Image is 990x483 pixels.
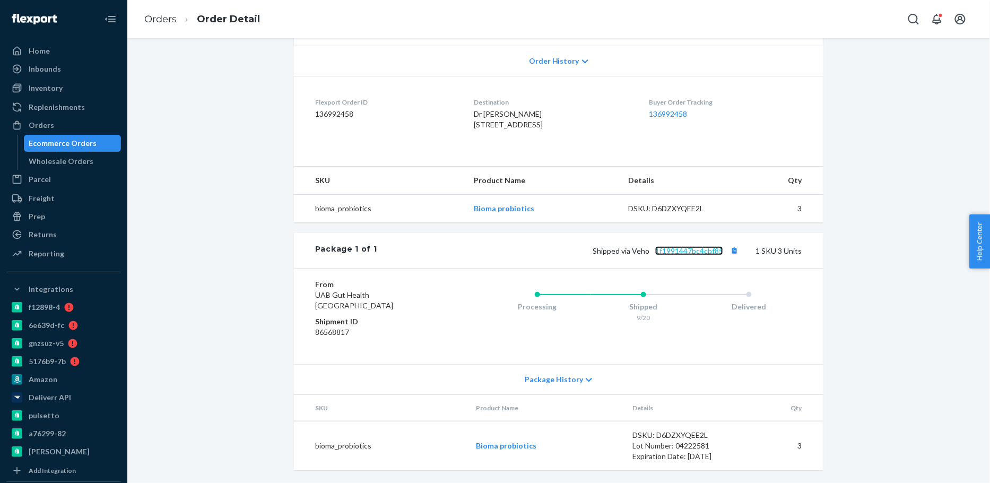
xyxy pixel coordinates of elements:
[633,430,733,441] div: DSKU: D6DZXYQEE2L
[649,109,688,118] a: 136992458
[29,64,61,74] div: Inbounds
[649,98,802,107] dt: Buyer Order Tracking
[315,290,393,310] span: UAB Gut Health [GEOGRAPHIC_DATA]
[29,392,71,403] div: Deliverr API
[29,320,64,331] div: 6e639d-fc
[29,338,64,349] div: gnzsuz-v5
[12,14,57,24] img: Flexport logo
[315,98,457,107] dt: Flexport Order ID
[294,421,468,471] td: bioma_probiotics
[926,8,948,30] button: Open notifications
[294,395,468,421] th: SKU
[29,83,63,93] div: Inventory
[100,8,121,30] button: Close Navigation
[24,135,121,152] a: Ecommerce Orders
[727,244,741,257] button: Copy tracking number
[950,8,971,30] button: Open account menu
[29,102,85,113] div: Replenishments
[29,229,57,240] div: Returns
[6,425,121,442] a: a76299-82
[315,109,457,119] dd: 136992458
[6,371,121,388] a: Amazon
[29,302,60,313] div: f12898-4
[629,203,728,214] div: DSKU: D6DZXYQEE2L
[315,316,442,327] dt: Shipment ID
[29,428,66,439] div: a76299-82
[315,279,442,290] dt: From
[6,335,121,352] a: gnzsuz-v5
[294,167,465,195] th: SKU
[29,156,94,167] div: Wholesale Orders
[6,464,121,477] a: Add Integration
[6,389,121,406] a: Deliverr API
[29,410,59,421] div: pulsetto
[6,171,121,188] a: Parcel
[29,248,64,259] div: Reporting
[468,395,624,421] th: Product Name
[736,167,823,195] th: Qty
[29,446,90,457] div: [PERSON_NAME]
[484,301,590,312] div: Processing
[377,244,802,257] div: 1 SKU 3 Units
[6,353,121,370] a: 5176b9-7b
[736,195,823,223] td: 3
[476,441,537,450] a: Bioma probiotics
[6,190,121,207] a: Freight
[969,214,990,269] button: Help Center
[29,466,76,475] div: Add Integration
[29,120,54,131] div: Orders
[633,451,733,462] div: Expiration Date: [DATE]
[590,301,697,312] div: Shipped
[315,244,377,257] div: Package 1 of 1
[24,153,121,170] a: Wholesale Orders
[6,80,121,97] a: Inventory
[6,99,121,116] a: Replenishments
[6,117,121,134] a: Orders
[6,61,121,77] a: Inbounds
[6,42,121,59] a: Home
[741,395,823,421] th: Qty
[6,317,121,334] a: 6e639d-fc
[29,138,97,149] div: Ecommerce Orders
[624,395,741,421] th: Details
[136,4,268,35] ol: breadcrumbs
[465,167,620,195] th: Product Name
[294,195,465,223] td: bioma_probiotics
[620,167,737,195] th: Details
[29,46,50,56] div: Home
[29,356,66,367] div: 5176b9-7b
[144,13,177,25] a: Orders
[529,56,579,66] span: Order History
[903,8,924,30] button: Open Search Box
[6,281,121,298] button: Integrations
[197,13,260,25] a: Order Detail
[29,374,57,385] div: Amazon
[593,246,741,255] span: Shipped via Veho
[655,246,723,255] a: 1f1991447bc4cbf85
[6,407,121,424] a: pulsetto
[633,441,733,451] div: Lot Number: 04222581
[315,327,442,338] dd: 86568817
[29,284,73,295] div: Integrations
[6,245,121,262] a: Reporting
[474,204,534,213] a: Bioma probiotics
[6,299,121,316] a: f12898-4
[29,211,45,222] div: Prep
[474,98,632,107] dt: Destination
[29,193,55,204] div: Freight
[6,443,121,460] a: [PERSON_NAME]
[590,313,697,322] div: 9/20
[741,421,823,471] td: 3
[696,301,802,312] div: Delivered
[29,174,51,185] div: Parcel
[525,374,583,385] span: Package History
[6,226,121,243] a: Returns
[6,208,121,225] a: Prep
[474,109,543,129] span: Dr [PERSON_NAME] [STREET_ADDRESS]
